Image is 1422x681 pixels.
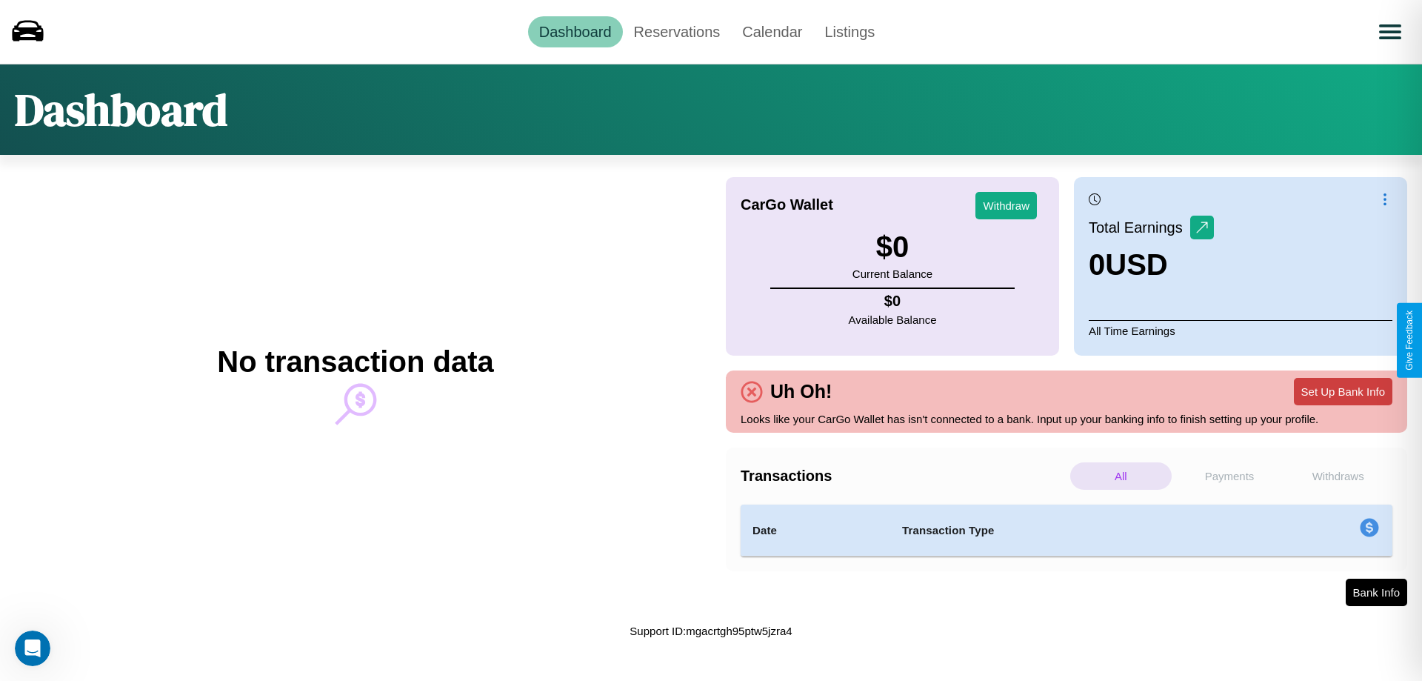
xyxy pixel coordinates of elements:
[741,196,833,213] h4: CarGo Wallet
[852,230,932,264] h3: $ 0
[741,468,1066,485] h4: Transactions
[752,522,878,539] h4: Date
[975,192,1037,219] button: Withdraw
[1089,320,1392,341] p: All Time Earnings
[1294,378,1392,405] button: Set Up Bank Info
[849,310,937,330] p: Available Balance
[741,505,1392,557] table: simple table
[1179,462,1281,490] p: Payments
[813,16,886,47] a: Listings
[763,381,839,402] h4: Uh Oh!
[731,16,813,47] a: Calendar
[630,621,792,641] p: Support ID: mgacrtgh95ptw5jzra4
[852,264,932,284] p: Current Balance
[528,16,623,47] a: Dashboard
[1369,11,1411,53] button: Open menu
[1089,214,1190,241] p: Total Earnings
[741,409,1392,429] p: Looks like your CarGo Wallet has isn't connected to a bank. Input up your banking info to finish ...
[623,16,732,47] a: Reservations
[1287,462,1389,490] p: Withdraws
[1070,462,1172,490] p: All
[1404,310,1415,371] div: Give Feedback
[15,79,227,140] h1: Dashboard
[15,631,50,666] iframe: Intercom live chat
[217,345,493,379] h2: No transaction data
[849,293,937,310] h4: $ 0
[1346,579,1407,606] button: Bank Info
[902,522,1238,539] h4: Transaction Type
[1089,248,1214,282] h3: 0 USD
